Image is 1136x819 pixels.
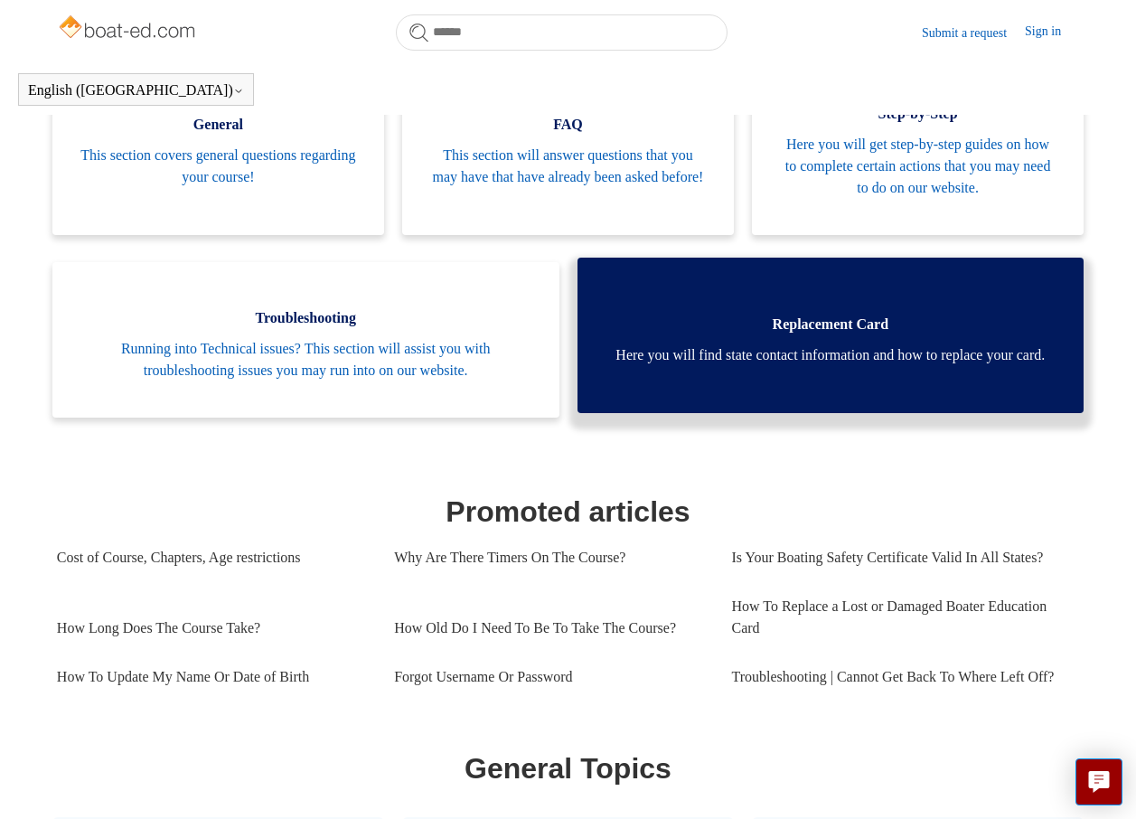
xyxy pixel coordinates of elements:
[605,344,1057,366] span: Here you will find state contact information and how to replace your card.
[57,490,1079,533] h1: Promoted articles
[57,747,1079,790] h1: General Topics
[402,58,734,235] a: FAQ This section will answer questions that you may have that have already been asked before!
[394,604,704,653] a: How Old Do I Need To Be To Take The Course?
[80,114,357,136] span: General
[922,24,1025,42] a: Submit a request
[577,258,1084,413] a: Replacement Card Here you will find state contact information and how to replace your card.
[731,533,1068,582] a: Is Your Boating Safety Certificate Valid In All States?
[779,134,1056,199] span: Here you will get step-by-step guides on how to complete certain actions that you may need to do ...
[394,653,704,701] a: Forgot Username Or Password
[394,533,704,582] a: Why Are There Timers On The Course?
[731,653,1068,701] a: Troubleshooting | Cannot Get Back To Where Left Off?
[57,604,367,653] a: How Long Does The Course Take?
[429,114,707,136] span: FAQ
[80,145,357,188] span: This section covers general questions regarding your course!
[52,58,384,235] a: General This section covers general questions regarding your course!
[731,582,1068,653] a: How To Replace a Lost or Damaged Boater Education Card
[1025,22,1079,43] a: Sign in
[429,145,707,188] span: This section will answer questions that you may have that have already been asked before!
[752,58,1084,235] a: Step-by-Step Here you will get step-by-step guides on how to complete certain actions that you ma...
[28,82,244,99] button: English ([GEOGRAPHIC_DATA])
[605,314,1057,335] span: Replacement Card
[52,262,559,418] a: Troubleshooting Running into Technical issues? This section will assist you with troubleshooting ...
[57,653,367,701] a: How To Update My Name Or Date of Birth
[80,338,532,381] span: Running into Technical issues? This section will assist you with troubleshooting issues you may r...
[80,307,532,329] span: Troubleshooting
[57,11,201,47] img: Boat-Ed Help Center home page
[57,533,367,582] a: Cost of Course, Chapters, Age restrictions
[396,14,728,51] input: Search
[1075,758,1122,805] button: Live chat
